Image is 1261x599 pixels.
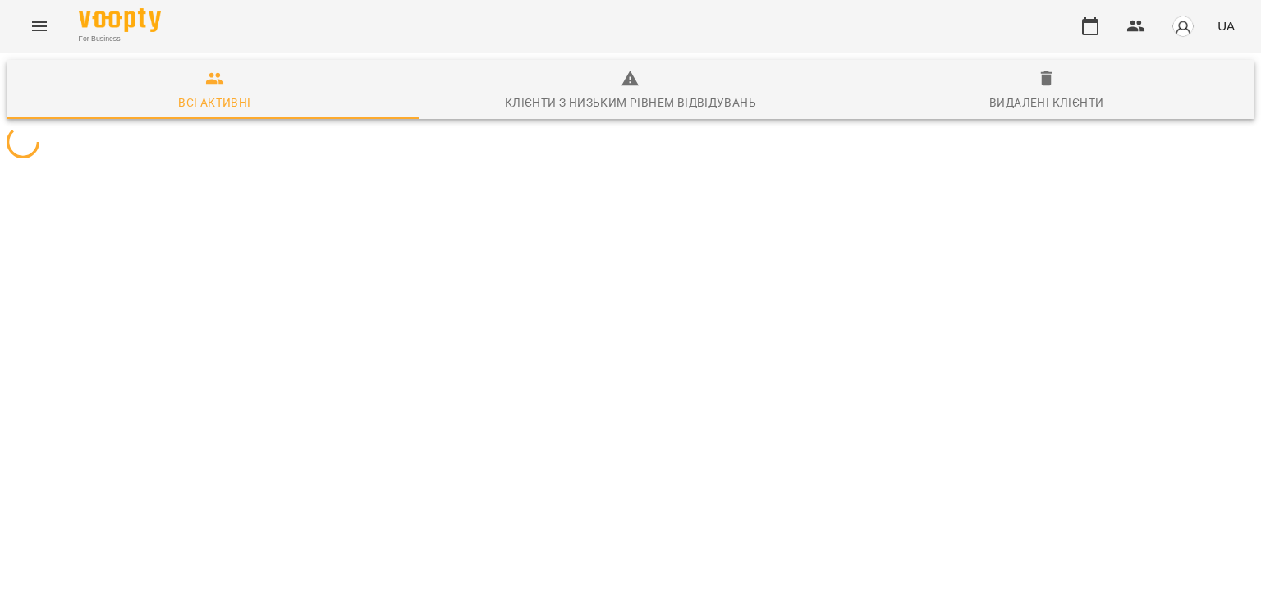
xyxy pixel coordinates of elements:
[178,93,250,112] div: Всі активні
[79,8,161,32] img: Voopty Logo
[20,7,59,46] button: Menu
[505,93,756,112] div: Клієнти з низьким рівнем відвідувань
[989,93,1103,112] div: Видалені клієнти
[1217,17,1235,34] span: UA
[1172,15,1195,38] img: avatar_s.png
[79,34,161,44] span: For Business
[1211,11,1241,41] button: UA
